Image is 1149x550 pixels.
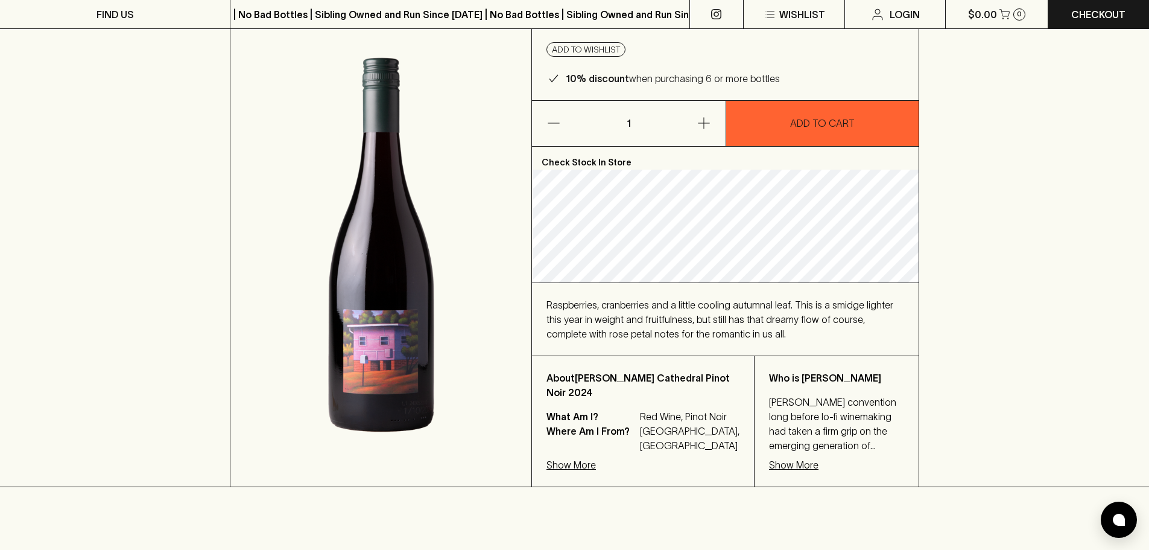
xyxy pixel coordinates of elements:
p: Login [890,7,920,22]
p: What Am I? [546,409,637,424]
p: Show More [769,458,818,472]
p: About [PERSON_NAME] Cathedral Pinot Noir 2024 [546,371,739,400]
button: Add to wishlist [546,42,625,57]
p: [GEOGRAPHIC_DATA], [GEOGRAPHIC_DATA] [640,424,739,453]
p: Checkout [1071,7,1125,22]
p: FIND US [97,7,134,22]
b: 10% discount [566,73,629,84]
button: ADD TO CART [726,101,919,146]
img: bubble-icon [1113,514,1125,526]
p: Wishlist [779,7,825,22]
p: 0 [1017,11,1022,18]
p: Where Am I From? [546,424,637,453]
p: Red Wine, Pinot Noir [640,409,739,424]
img: 39590.png [230,3,531,487]
p: when purchasing 6 or more bottles [566,71,780,86]
p: Show More [546,458,596,472]
p: $0.00 [968,7,997,22]
p: [PERSON_NAME] convention long before lo-fi winemaking had taken a firm grip on the emerging gener... [769,395,904,453]
p: 1 [614,101,643,146]
p: ADD TO CART [790,116,855,130]
span: Raspberries, cranberries and a little cooling autumnal leaf. This is a smidge lighter this year i... [546,299,893,339]
p: Check Stock In Store [532,147,919,170]
b: Who is [PERSON_NAME] [769,373,881,383]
